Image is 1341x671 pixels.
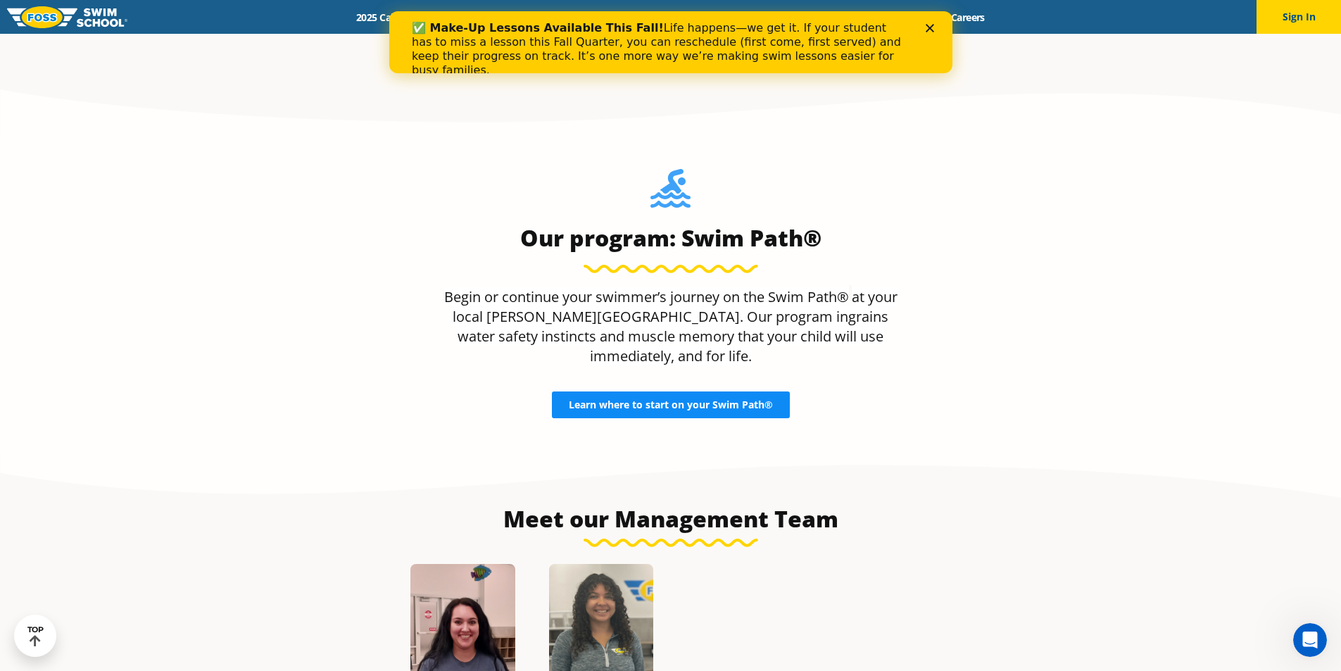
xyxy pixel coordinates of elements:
a: Schools [432,11,491,24]
div: Life happens—we get it. If your student has to miss a lesson this Fall Quarter, you can reschedul... [23,10,518,66]
div: Close [536,13,550,21]
a: Swim Path® Program [491,11,615,24]
b: ✅ Make-Up Lessons Available This Fall! [23,10,275,23]
span: Begin or continue your swimmer’s journey on the Swim Path® [444,287,849,306]
a: 2025 Calendar [344,11,432,24]
iframe: Intercom live chat banner [389,11,952,73]
span: Learn where to start on your Swim Path® [569,400,773,410]
h3: Our program: Swim Path® [437,224,905,252]
a: Learn where to start on your Swim Path® [552,391,790,418]
a: About [PERSON_NAME] [615,11,745,24]
span: at your local [PERSON_NAME][GEOGRAPHIC_DATA]. Our program ingrains water safety instincts and mus... [453,287,898,365]
img: Foss-Location-Swimming-Pool-Person.svg [650,169,691,217]
img: FOSS Swim School Logo [7,6,127,28]
a: Careers [938,11,997,24]
a: Blog [894,11,938,24]
h3: Meet our Management Team [339,505,1003,533]
div: TOP [27,625,44,647]
iframe: Intercom live chat [1293,623,1327,657]
a: Swim Like [PERSON_NAME] [745,11,895,24]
